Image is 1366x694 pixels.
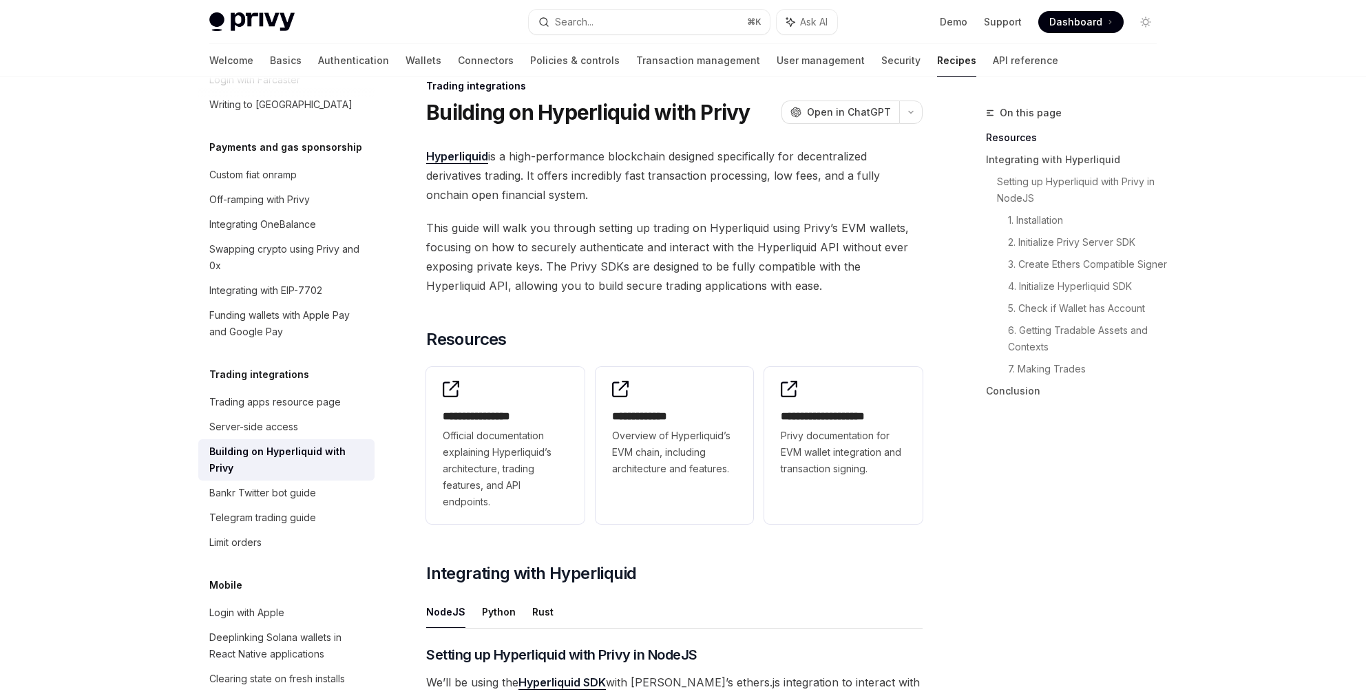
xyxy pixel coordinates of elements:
h5: Mobile [209,577,242,593]
a: Trading apps resource page [198,390,375,414]
a: Conclusion [986,380,1168,402]
span: ⌘ K [747,17,761,28]
span: Official documentation explaining Hyperliquid’s architecture, trading features, and API endpoints. [443,428,568,510]
div: Integrating with EIP-7702 [209,282,322,299]
a: Building on Hyperliquid with Privy [198,439,375,481]
h5: Payments and gas sponsorship [209,139,362,156]
a: Clearing state on fresh installs [198,666,375,691]
a: 7. Making Trades [1008,358,1168,380]
div: Building on Hyperliquid with Privy [209,443,366,476]
a: Integrating with EIP-7702 [198,278,375,303]
a: Dashboard [1038,11,1124,33]
a: User management [777,44,865,77]
button: Search...⌘K [529,10,770,34]
span: Integrating with Hyperliquid [426,562,636,585]
a: Hyperliquid SDK [518,675,606,690]
a: Server-side access [198,414,375,439]
span: Open in ChatGPT [807,105,891,119]
div: Trading integrations [426,79,923,93]
a: Bankr Twitter bot guide [198,481,375,505]
a: Funding wallets with Apple Pay and Google Pay [198,303,375,344]
div: Trading apps resource page [209,394,341,410]
img: light logo [209,12,295,32]
a: 2. Initialize Privy Server SDK [1008,231,1168,253]
div: Limit orders [209,534,262,551]
span: Dashboard [1049,15,1102,29]
a: Connectors [458,44,514,77]
a: Policies & controls [530,44,620,77]
h5: Trading integrations [209,366,309,383]
span: Ask AI [800,15,828,29]
div: Clearing state on fresh installs [209,671,345,687]
a: 4. Initialize Hyperliquid SDK [1008,275,1168,297]
a: Recipes [937,44,976,77]
div: Login with Apple [209,604,284,621]
div: Deeplinking Solana wallets in React Native applications [209,629,366,662]
a: API reference [993,44,1058,77]
div: Integrating OneBalance [209,216,316,233]
a: Demo [940,15,967,29]
button: Open in ChatGPT [781,101,899,124]
a: Welcome [209,44,253,77]
a: Resources [986,127,1168,149]
span: On this page [1000,105,1062,121]
a: Security [881,44,921,77]
a: 3. Create Ethers Compatible Signer [1008,253,1168,275]
div: Telegram trading guide [209,509,316,526]
div: Funding wallets with Apple Pay and Google Pay [209,307,366,340]
a: **** **** ***Overview of Hyperliquid’s EVM chain, including architecture and features. [596,367,754,524]
button: Toggle dark mode [1135,11,1157,33]
span: Setting up Hyperliquid with Privy in NodeJS [426,645,697,664]
a: Telegram trading guide [198,505,375,530]
a: Integrating OneBalance [198,212,375,237]
a: 1. Installation [1008,209,1168,231]
a: 5. Check if Wallet has Account [1008,297,1168,319]
span: Privy documentation for EVM wallet integration and transaction signing. [781,428,906,477]
a: Transaction management [636,44,760,77]
a: Hyperliquid [426,149,488,164]
a: Basics [270,44,302,77]
a: Writing to [GEOGRAPHIC_DATA] [198,92,375,117]
a: Limit orders [198,530,375,555]
span: Overview of Hyperliquid’s EVM chain, including architecture and features. [612,428,737,477]
div: Writing to [GEOGRAPHIC_DATA] [209,96,353,113]
button: Python [482,596,516,628]
span: Resources [426,328,507,350]
button: NodeJS [426,596,465,628]
span: This guide will walk you through setting up trading on Hyperliquid using Privy’s EVM wallets, foc... [426,218,923,295]
a: Support [984,15,1022,29]
div: Bankr Twitter bot guide [209,485,316,501]
a: Authentication [318,44,389,77]
div: Search... [555,14,593,30]
a: Custom fiat onramp [198,162,375,187]
span: is a high-performance blockchain designed specifically for decentralized derivatives trading. It ... [426,147,923,204]
div: Swapping crypto using Privy and 0x [209,241,366,274]
a: Swapping crypto using Privy and 0x [198,237,375,278]
h1: Building on Hyperliquid with Privy [426,100,750,125]
button: Rust [532,596,554,628]
a: Setting up Hyperliquid with Privy in NodeJS [997,171,1168,209]
div: Server-side access [209,419,298,435]
a: Integrating with Hyperliquid [986,149,1168,171]
a: Login with Apple [198,600,375,625]
button: Ask AI [777,10,837,34]
a: Deeplinking Solana wallets in React Native applications [198,625,375,666]
a: Off-ramping with Privy [198,187,375,212]
a: **** **** **** *****Privy documentation for EVM wallet integration and transaction signing. [764,367,923,524]
a: Wallets [406,44,441,77]
div: Custom fiat onramp [209,167,297,183]
div: Off-ramping with Privy [209,191,310,208]
a: **** **** **** *Official documentation explaining Hyperliquid’s architecture, trading features, a... [426,367,585,524]
a: 6. Getting Tradable Assets and Contexts [1008,319,1168,358]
